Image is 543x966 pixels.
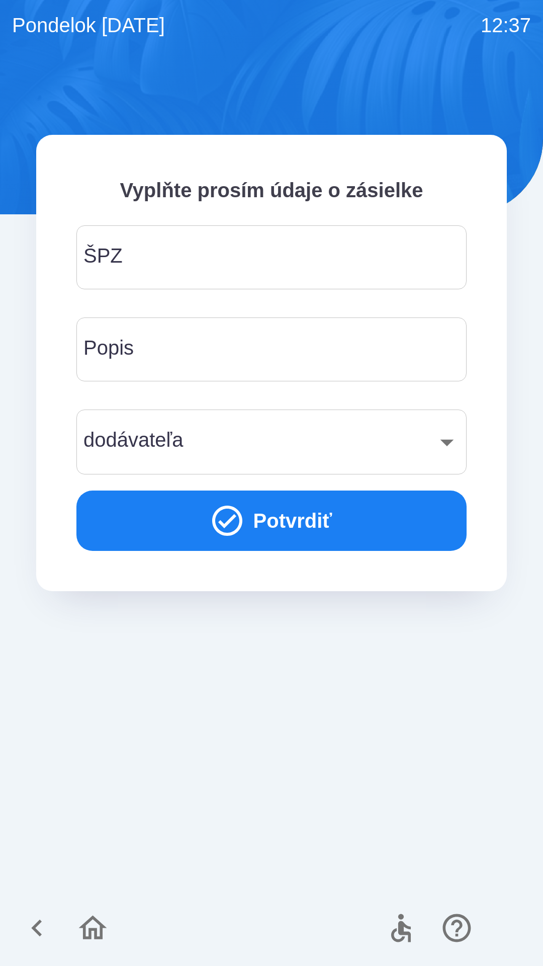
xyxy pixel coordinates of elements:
p: 12:37 [481,10,531,40]
button: Potvrdiť [76,491,467,551]
p: Vyplňte prosím údaje o zásielke [76,175,467,205]
img: Logo [36,70,507,119]
p: pondelok [DATE] [12,10,165,40]
img: sk flag [496,915,523,942]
